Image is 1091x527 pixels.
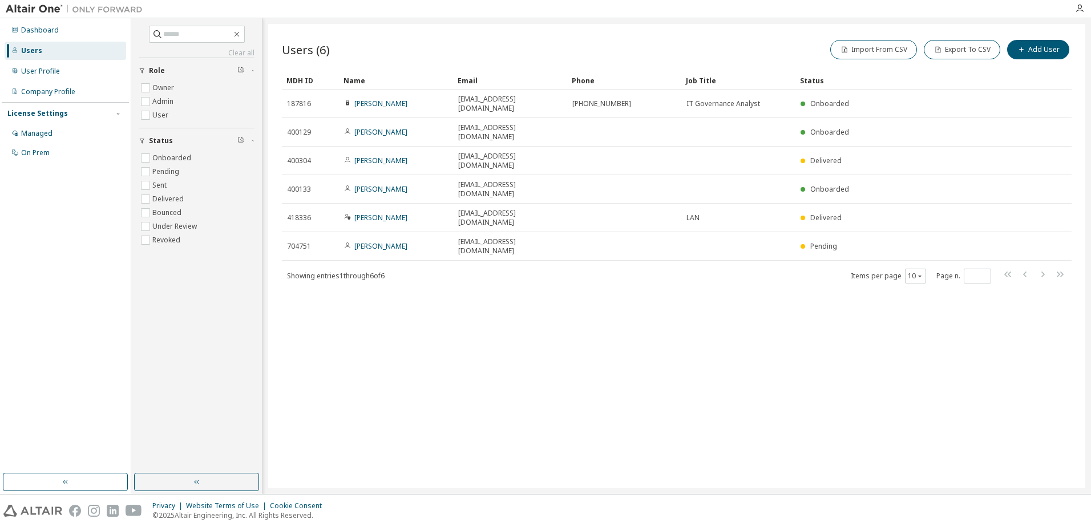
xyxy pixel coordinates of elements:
[810,213,842,222] span: Delivered
[69,505,81,517] img: facebook.svg
[287,213,311,222] span: 418336
[21,67,60,76] div: User Profile
[237,66,244,75] span: Clear filter
[287,156,311,165] span: 400304
[21,148,50,157] div: On Prem
[21,26,59,35] div: Dashboard
[287,242,311,251] span: 704751
[800,71,1012,90] div: Status
[107,505,119,517] img: linkedin.svg
[21,129,52,138] div: Managed
[21,46,42,55] div: Users
[908,271,923,281] button: 10
[7,109,68,118] div: License Settings
[149,136,173,145] span: Status
[810,156,842,165] span: Delivered
[3,505,62,517] img: altair_logo.svg
[152,108,171,122] label: User
[458,237,562,256] span: [EMAIL_ADDRESS][DOMAIN_NAME]
[152,233,183,247] label: Revoked
[924,40,1000,59] button: Export To CSV
[237,136,244,145] span: Clear filter
[851,269,926,283] span: Items per page
[152,81,176,95] label: Owner
[458,180,562,198] span: [EMAIL_ADDRESS][DOMAIN_NAME]
[1007,40,1069,59] button: Add User
[287,128,311,137] span: 400129
[810,241,837,251] span: Pending
[270,501,329,510] div: Cookie Consent
[458,152,562,170] span: [EMAIL_ADDRESS][DOMAIN_NAME]
[686,71,791,90] div: Job Title
[810,127,849,137] span: Onboarded
[572,99,631,108] span: [PHONE_NUMBER]
[186,501,270,510] div: Website Terms of Use
[686,213,700,222] span: LAN
[126,505,142,517] img: youtube.svg
[152,179,169,192] label: Sent
[458,209,562,227] span: [EMAIL_ADDRESS][DOMAIN_NAME]
[152,206,184,220] label: Bounced
[287,99,311,108] span: 187816
[287,271,385,281] span: Showing entries 1 through 6 of 6
[458,123,562,141] span: [EMAIL_ADDRESS][DOMAIN_NAME]
[88,505,100,517] img: instagram.svg
[152,510,329,520] p: © 2025 Altair Engineering, Inc. All Rights Reserved.
[286,71,334,90] div: MDH ID
[6,3,148,15] img: Altair One
[139,48,254,58] a: Clear all
[354,213,407,222] a: [PERSON_NAME]
[149,66,165,75] span: Role
[572,71,677,90] div: Phone
[282,42,330,58] span: Users (6)
[152,220,199,233] label: Under Review
[152,151,193,165] label: Onboarded
[139,128,254,153] button: Status
[354,127,407,137] a: [PERSON_NAME]
[810,99,849,108] span: Onboarded
[344,71,448,90] div: Name
[354,184,407,194] a: [PERSON_NAME]
[152,501,186,510] div: Privacy
[810,184,849,194] span: Onboarded
[354,156,407,165] a: [PERSON_NAME]
[152,165,181,179] label: Pending
[152,95,176,108] label: Admin
[152,192,186,206] label: Delivered
[287,185,311,194] span: 400133
[458,95,562,113] span: [EMAIL_ADDRESS][DOMAIN_NAME]
[458,71,563,90] div: Email
[354,241,407,251] a: [PERSON_NAME]
[354,99,407,108] a: [PERSON_NAME]
[139,58,254,83] button: Role
[21,87,75,96] div: Company Profile
[936,269,991,283] span: Page n.
[830,40,917,59] button: Import From CSV
[686,99,760,108] span: IT Governance Analyst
